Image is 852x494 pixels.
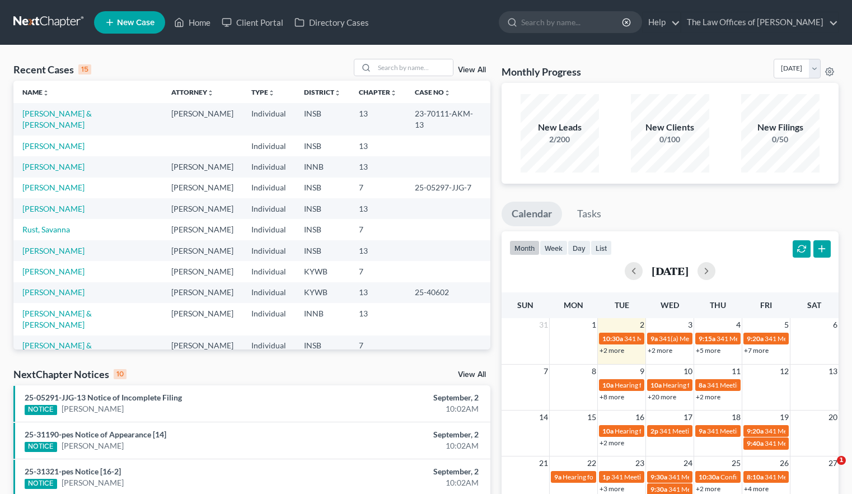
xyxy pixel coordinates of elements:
[682,456,694,470] span: 24
[335,440,479,451] div: 10:02AM
[639,318,645,332] span: 2
[406,178,490,198] td: 25-05297-JJG-7
[639,365,645,378] span: 9
[538,318,549,332] span: 31
[827,411,839,424] span: 20
[747,473,764,481] span: 8:10a
[25,405,57,415] div: NOTICE
[242,335,295,367] td: Individual
[832,318,839,332] span: 6
[295,261,350,282] td: KYWB
[517,300,533,310] span: Sun
[335,477,479,488] div: 10:02AM
[25,430,166,439] a: 25-31190-pes Notice of Appearance [14]
[13,63,91,76] div: Recent Cases
[289,12,374,32] a: Directory Cases
[242,198,295,219] td: Individual
[521,134,599,145] div: 2/200
[634,411,645,424] span: 16
[652,265,689,277] h2: [DATE]
[295,136,350,156] td: INSB
[600,393,624,401] a: +8 more
[390,90,397,96] i: unfold_more
[643,12,680,32] a: Help
[295,303,350,335] td: INNB
[502,65,581,78] h3: Monthly Progress
[650,485,667,493] span: 9:30a
[162,282,242,303] td: [PERSON_NAME]
[747,334,764,343] span: 9:20a
[295,198,350,219] td: INSB
[731,365,742,378] span: 11
[602,473,610,481] span: 1p
[731,456,742,470] span: 25
[563,473,709,481] span: Hearing for [PERSON_NAME] & [PERSON_NAME]
[22,162,85,171] a: [PERSON_NAME]
[602,427,614,435] span: 10a
[242,261,295,282] td: Individual
[350,219,406,240] td: 7
[458,66,486,74] a: View All
[631,134,709,145] div: 0/100
[663,381,809,389] span: Hearing for [PERSON_NAME] & [PERSON_NAME]
[668,485,769,493] span: 341 Meeting for [PERSON_NAME]
[602,381,614,389] span: 10a
[62,403,124,414] a: [PERSON_NAME]
[295,178,350,198] td: INSB
[162,261,242,282] td: [PERSON_NAME]
[586,456,597,470] span: 22
[350,156,406,177] td: 13
[538,456,549,470] span: 21
[509,240,540,255] button: month
[242,219,295,240] td: Individual
[242,282,295,303] td: Individual
[251,88,275,96] a: Typeunfold_more
[242,156,295,177] td: Individual
[741,121,820,134] div: New Filings
[242,240,295,261] td: Individual
[268,90,275,96] i: unfold_more
[696,393,720,401] a: +2 more
[568,240,591,255] button: day
[650,381,662,389] span: 10a
[624,334,725,343] span: 341 Meeting for [PERSON_NAME]
[295,282,350,303] td: KYWB
[350,103,406,135] td: 13
[744,346,769,355] a: +7 more
[335,429,479,440] div: September, 2
[650,427,658,435] span: 2p
[779,411,790,424] span: 19
[615,381,702,389] span: Hearing for [PERSON_NAME]
[295,156,350,177] td: INNB
[710,300,726,310] span: Thu
[78,64,91,74] div: 15
[634,456,645,470] span: 23
[13,367,127,381] div: NextChapter Notices
[615,300,629,310] span: Tue
[242,178,295,198] td: Individual
[216,12,289,32] a: Client Portal
[744,484,769,493] a: +4 more
[22,309,92,329] a: [PERSON_NAME] & [PERSON_NAME]
[615,427,702,435] span: Hearing for [PERSON_NAME]
[699,381,706,389] span: 8a
[735,318,742,332] span: 4
[668,473,769,481] span: 341 Meeting for [PERSON_NAME]
[117,18,155,27] span: New Case
[168,12,216,32] a: Home
[502,202,562,226] a: Calendar
[22,109,92,129] a: [PERSON_NAME] & [PERSON_NAME]
[521,121,599,134] div: New Leads
[22,341,92,361] a: [PERSON_NAME] & [PERSON_NAME]
[162,240,242,261] td: [PERSON_NAME]
[295,335,350,367] td: INSB
[295,219,350,240] td: INSB
[591,365,597,378] span: 8
[22,183,85,192] a: [PERSON_NAME]
[350,335,406,367] td: 7
[162,103,242,135] td: [PERSON_NAME]
[747,439,764,448] span: 9:40a
[814,456,841,483] iframe: Intercom live chat
[747,427,764,435] span: 9:20a
[540,240,568,255] button: week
